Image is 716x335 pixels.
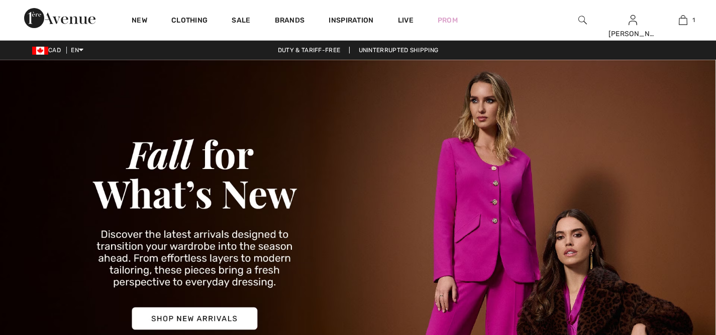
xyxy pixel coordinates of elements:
[232,16,250,27] a: Sale
[32,47,65,54] span: CAD
[692,16,695,25] span: 1
[329,16,373,27] span: Inspiration
[608,29,658,39] div: [PERSON_NAME]
[71,47,83,54] span: EN
[132,16,147,27] a: New
[24,8,95,28] img: 1ère Avenue
[275,16,305,27] a: Brands
[32,47,48,55] img: Canadian Dollar
[171,16,208,27] a: Clothing
[658,14,707,26] a: 1
[438,15,458,26] a: Prom
[679,14,687,26] img: My Bag
[578,14,587,26] img: search the website
[398,15,414,26] a: Live
[629,15,637,25] a: Sign In
[629,14,637,26] img: My Info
